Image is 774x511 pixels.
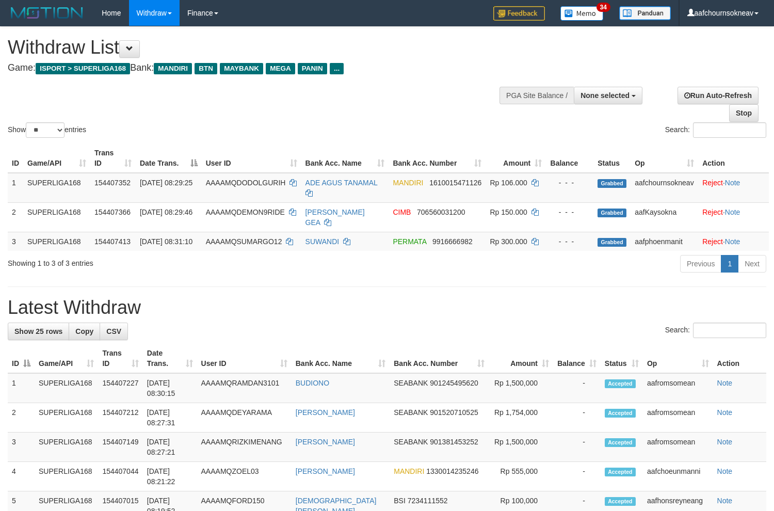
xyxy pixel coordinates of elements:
span: ISPORT > SUPERLIGA168 [36,63,130,74]
td: AAAAMQRAMDAN3101 [197,373,292,403]
span: Rp 300.000 [490,237,527,246]
td: Rp 1,754,000 [489,403,553,433]
td: [DATE] 08:30:15 [143,373,197,403]
label: Search: [665,323,766,338]
th: ID [8,143,23,173]
a: [PERSON_NAME] GEA [305,208,365,227]
a: Run Auto-Refresh [678,87,759,104]
a: Stop [729,104,759,122]
td: 154407212 [98,403,142,433]
th: Bank Acc. Number: activate to sort column ascending [390,344,489,373]
th: Game/API: activate to sort column ascending [23,143,90,173]
span: Accepted [605,409,636,418]
button: None selected [574,87,642,104]
span: MAYBANK [220,63,263,74]
td: 2 [8,403,35,433]
span: 154407366 [94,208,131,216]
a: Note [717,438,733,446]
td: AAAAMQDEYARAMA [197,403,292,433]
td: 4 [8,462,35,491]
th: Amount: activate to sort column ascending [486,143,546,173]
span: BSI [394,497,406,505]
span: MEGA [266,63,295,74]
span: Rp 106.000 [490,179,527,187]
td: 1 [8,373,35,403]
span: Copy 9916666982 to clipboard [432,237,473,246]
span: CSV [106,327,121,336]
span: Copy 1330014235246 to clipboard [426,467,478,475]
a: SUWANDI [305,237,340,246]
a: [PERSON_NAME] [296,438,355,446]
td: 154407044 [98,462,142,491]
td: - [553,462,601,491]
th: Date Trans.: activate to sort column descending [136,143,202,173]
td: · [698,202,769,232]
td: [DATE] 08:27:21 [143,433,197,462]
a: Next [738,255,766,273]
th: Date Trans.: activate to sort column ascending [143,344,197,373]
td: aafromsomean [643,433,713,462]
img: MOTION_logo.png [8,5,86,21]
a: CSV [100,323,128,340]
td: · [698,232,769,251]
span: AAAAMQSUMARGO12 [206,237,282,246]
span: 154407352 [94,179,131,187]
th: Game/API: activate to sort column ascending [35,344,98,373]
a: Reject [702,208,723,216]
a: Note [717,408,733,417]
td: SUPERLIGA168 [23,173,90,203]
span: Accepted [605,468,636,476]
span: [DATE] 08:31:10 [140,237,192,246]
a: Reject [702,237,723,246]
td: aafromsomean [643,373,713,403]
a: Copy [69,323,100,340]
span: SEABANK [394,379,428,387]
th: Balance [546,143,593,173]
a: [PERSON_NAME] [296,408,355,417]
a: Note [717,497,733,505]
th: User ID: activate to sort column ascending [202,143,301,173]
td: aafphoenmanit [631,232,698,251]
span: None selected [580,91,630,100]
span: Accepted [605,497,636,506]
td: 3 [8,232,23,251]
div: PGA Site Balance / [499,87,574,104]
td: 3 [8,433,35,462]
th: Op: activate to sort column ascending [631,143,698,173]
td: Rp 1,500,000 [489,373,553,403]
td: aafromsomean [643,403,713,433]
td: AAAAMQRIZKIMENANG [197,433,292,462]
span: MANDIRI [394,467,424,475]
td: SUPERLIGA168 [35,403,98,433]
span: MANDIRI [154,63,192,74]
input: Search: [693,122,766,138]
span: 34 [596,3,610,12]
a: Previous [680,255,721,273]
th: Bank Acc. Name: activate to sort column ascending [292,344,390,373]
span: Show 25 rows [14,327,62,336]
th: Bank Acc. Name: activate to sort column ascending [301,143,389,173]
a: ADE AGUS TANAMAL [305,179,378,187]
a: Note [717,379,733,387]
th: Action [713,344,766,373]
th: User ID: activate to sort column ascending [197,344,292,373]
td: 1 [8,173,23,203]
td: SUPERLIGA168 [35,433,98,462]
th: Bank Acc. Number: activate to sort column ascending [389,143,486,173]
th: Status: activate to sort column ascending [601,344,643,373]
span: Accepted [605,438,636,447]
span: SEABANK [394,408,428,417]
div: - - - [550,236,589,247]
td: SUPERLIGA168 [35,373,98,403]
td: AAAAMQZOEL03 [197,462,292,491]
span: Rp 150.000 [490,208,527,216]
span: Copy 706560031200 to clipboard [417,208,465,216]
a: Note [725,179,740,187]
td: 154407149 [98,433,142,462]
span: AAAAMQDODOLGURIH [206,179,286,187]
th: Status [593,143,631,173]
td: aafchournsokneav [631,173,698,203]
input: Search: [693,323,766,338]
span: SEABANK [394,438,428,446]
span: Grabbed [598,179,626,188]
